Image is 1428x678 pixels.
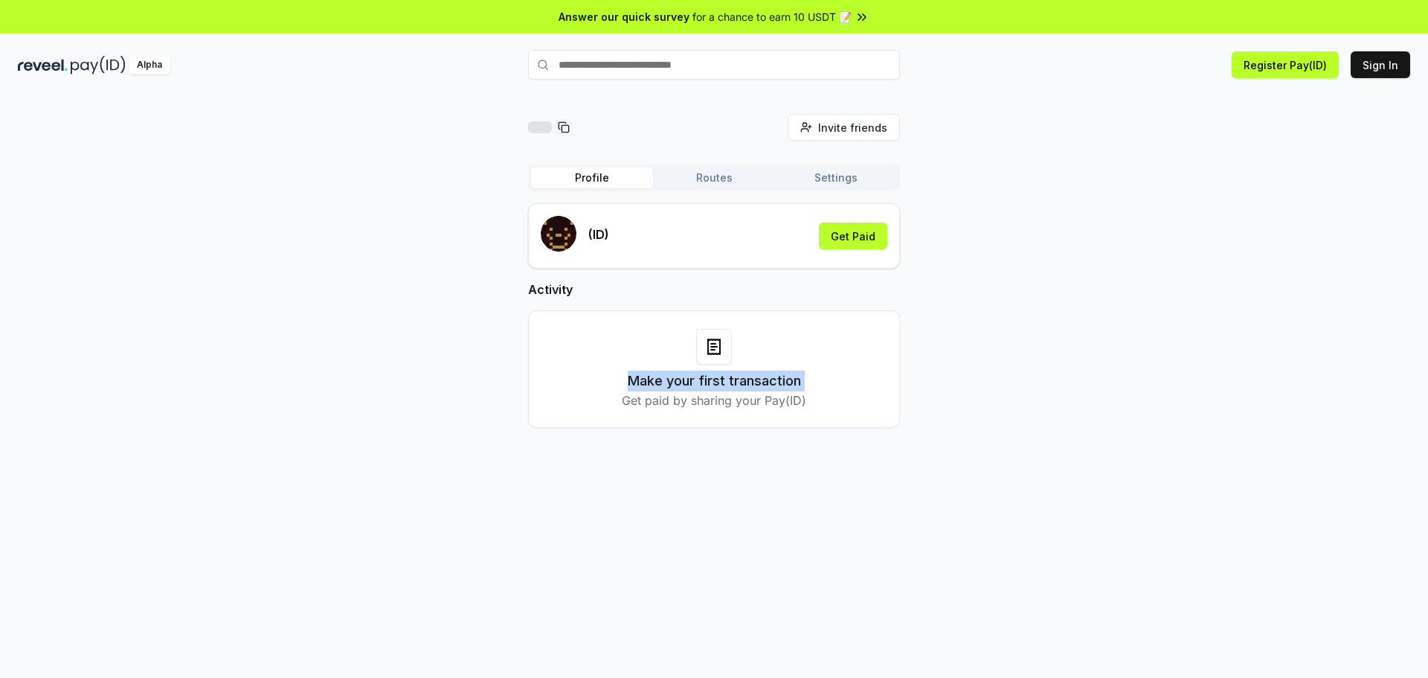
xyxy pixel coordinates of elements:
span: Invite friends [818,120,887,135]
button: Routes [653,167,775,188]
div: Alpha [129,56,170,74]
p: Get paid by sharing your Pay(ID) [622,391,806,409]
h3: Make your first transaction [628,371,801,391]
span: for a chance to earn 10 USDT 📝 [692,9,852,25]
button: Settings [775,167,897,188]
button: Register Pay(ID) [1232,51,1339,78]
button: Get Paid [819,223,887,249]
img: reveel_dark [18,56,68,74]
h2: Activity [528,281,900,298]
span: Answer our quick survey [559,9,689,25]
img: pay_id [71,56,126,74]
button: Sign In [1351,51,1410,78]
button: Profile [531,167,653,188]
button: Invite friends [788,114,900,141]
p: (ID) [588,226,609,243]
